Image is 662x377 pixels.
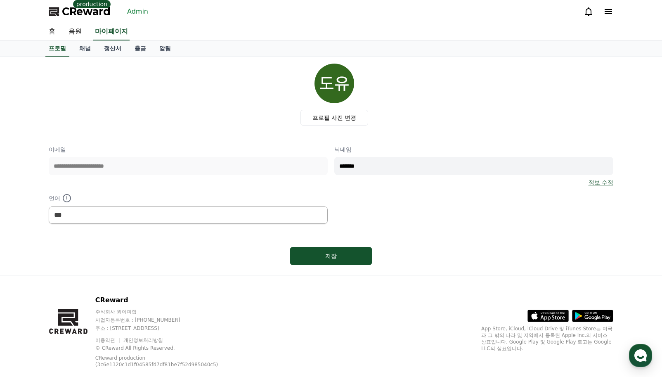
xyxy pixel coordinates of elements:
p: App Store, iCloud, iCloud Drive 및 iTunes Store는 미국과 그 밖의 나라 및 지역에서 등록된 Apple Inc.의 서비스 상표입니다. Goo... [481,325,613,352]
a: 이용약관 [95,337,121,343]
a: 채널 [73,41,97,57]
a: 홈 [42,23,62,40]
span: CReward [62,5,111,18]
img: profile_image [314,64,354,103]
label: 프로필 사진 변경 [300,110,369,126]
a: 음원 [62,23,88,40]
p: 주식회사 와이피랩 [95,308,240,315]
p: 이메일 [49,145,328,154]
p: 주소 : [STREET_ADDRESS] [95,325,240,332]
p: CReward production (3c6e1320c1d1f04585fd7df81be7f52d985040c5) [95,355,227,368]
a: 정산서 [97,41,128,57]
a: 개인정보처리방침 [123,337,163,343]
div: 저장 [306,252,356,260]
a: CReward [49,5,111,18]
a: 정보 수정 [589,178,613,187]
button: 저장 [290,247,372,265]
p: CReward [95,295,240,305]
a: 프로필 [45,41,69,57]
p: 언어 [49,193,328,203]
p: 닉네임 [334,145,613,154]
a: Admin [124,5,151,18]
p: © CReward All Rights Reserved. [95,345,240,351]
a: 마이페이지 [93,23,130,40]
a: 알림 [153,41,177,57]
p: 사업자등록번호 : [PHONE_NUMBER] [95,317,240,323]
a: 출금 [128,41,153,57]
